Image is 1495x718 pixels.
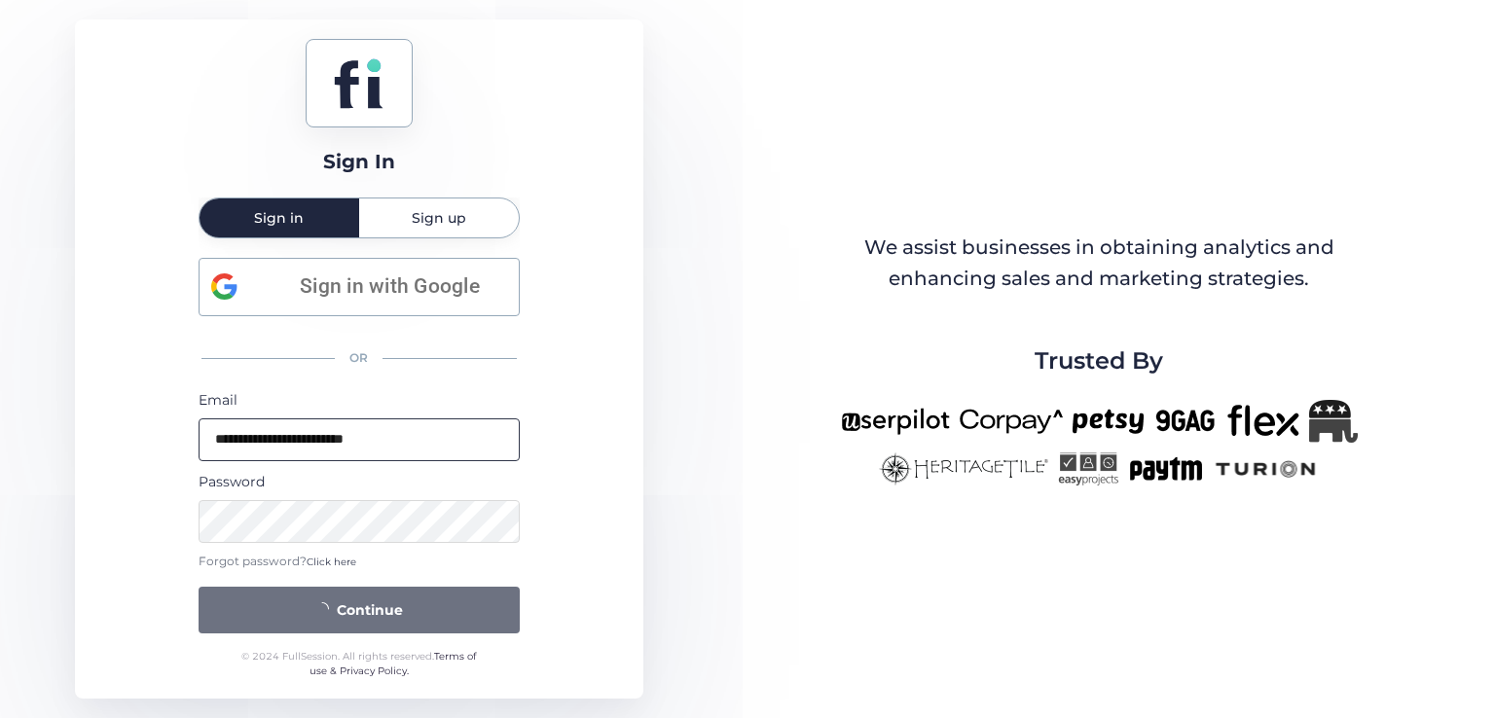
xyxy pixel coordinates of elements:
span: Trusted By [1035,342,1163,379]
img: flex-new.png [1227,400,1299,443]
div: © 2024 FullSession. All rights reserved. [233,649,485,679]
div: Password [199,471,520,492]
img: corpay-new.png [960,400,1063,443]
img: userpilot-new.png [841,400,950,443]
div: We assist businesses in obtaining analytics and enhancing sales and marketing strategies. [842,233,1356,294]
img: turion-new.png [1213,452,1319,485]
img: petsy-new.png [1073,400,1144,443]
span: Sign up [412,211,466,225]
img: easyprojects-new.png [1058,452,1118,485]
img: Republicanlogo-bw.png [1309,400,1358,443]
div: OR [199,338,520,379]
img: heritagetile-new.png [879,452,1048,485]
span: Click here [307,556,356,568]
img: paytm-new.png [1128,452,1203,485]
div: Forgot password? [199,553,520,571]
span: Sign in [254,211,304,225]
div: Email [199,389,520,411]
img: 9gag-new.png [1153,400,1218,443]
button: Continue [199,587,520,633]
div: Sign In [323,147,395,177]
span: Sign in with Google [273,270,507,303]
span: Continue [337,599,403,621]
